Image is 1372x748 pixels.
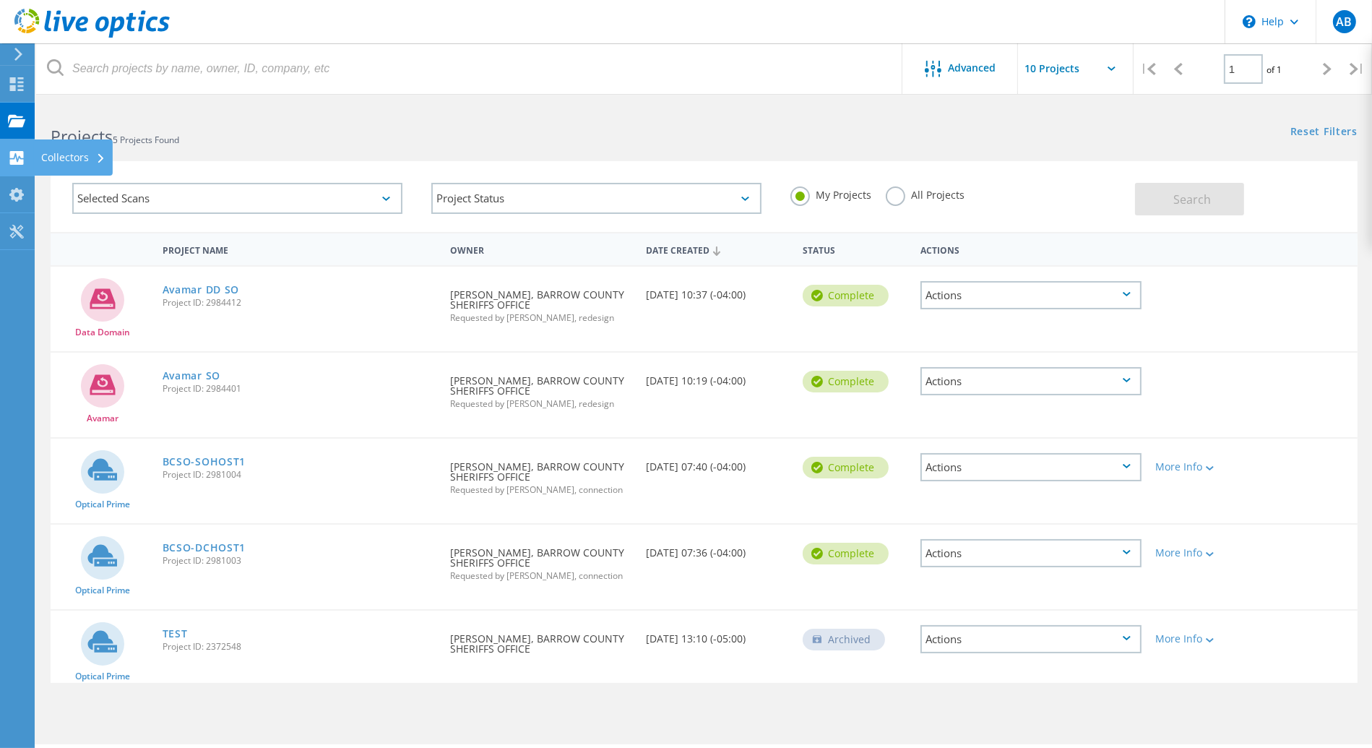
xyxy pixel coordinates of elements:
[163,384,436,393] span: Project ID: 2984401
[36,43,903,94] input: Search projects by name, owner, ID, company, etc
[163,470,436,479] span: Project ID: 2981004
[163,629,188,639] a: TEST
[163,556,436,565] span: Project ID: 2981003
[803,457,889,478] div: Complete
[1135,183,1244,215] button: Search
[450,572,631,580] span: Requested by [PERSON_NAME], connection
[920,281,1142,309] div: Actions
[1243,15,1256,28] svg: \n
[639,353,795,400] div: [DATE] 10:19 (-04:00)
[443,611,639,669] div: [PERSON_NAME], BARROW COUNTY SHERIFFS OFFICE
[163,285,239,295] a: Avamar DD SO
[639,267,795,314] div: [DATE] 10:37 (-04:00)
[443,525,639,595] div: [PERSON_NAME], BARROW COUNTY SHERIFFS OFFICE
[443,267,639,337] div: [PERSON_NAME], BARROW COUNTY SHERIFFS OFFICE
[920,539,1142,567] div: Actions
[920,625,1142,653] div: Actions
[1336,16,1352,27] span: AB
[163,642,436,651] span: Project ID: 2372548
[803,629,885,650] div: Archived
[75,328,130,337] span: Data Domain
[803,285,889,306] div: Complete
[803,371,889,392] div: Complete
[920,367,1142,395] div: Actions
[639,525,795,572] div: [DATE] 07:36 (-04:00)
[443,236,639,262] div: Owner
[1173,192,1211,207] span: Search
[155,236,443,262] div: Project Name
[1267,64,1282,76] span: of 1
[913,236,1149,262] div: Actions
[639,611,795,658] div: [DATE] 13:10 (-05:00)
[443,353,639,423] div: [PERSON_NAME], BARROW COUNTY SHERIFFS OFFICE
[639,439,795,486] div: [DATE] 07:40 (-04:00)
[920,453,1142,481] div: Actions
[803,543,889,564] div: Complete
[443,439,639,509] div: [PERSON_NAME], BARROW COUNTY SHERIFFS OFFICE
[1290,126,1358,139] a: Reset Filters
[795,236,913,262] div: Status
[163,457,246,467] a: BCSO-SOHOST1
[41,152,105,163] div: Collectors
[75,500,130,509] span: Optical Prime
[1156,462,1246,472] div: More Info
[113,134,179,146] span: 5 Projects Found
[87,414,118,423] span: Avamar
[886,186,965,200] label: All Projects
[75,672,130,681] span: Optical Prime
[790,186,871,200] label: My Projects
[450,314,631,322] span: Requested by [PERSON_NAME], redesign
[431,183,761,214] div: Project Status
[639,236,795,263] div: Date Created
[163,371,220,381] a: Avamar SO
[450,486,631,494] span: Requested by [PERSON_NAME], connection
[72,183,402,214] div: Selected Scans
[75,586,130,595] span: Optical Prime
[51,125,113,148] b: Projects
[1342,43,1372,95] div: |
[1156,634,1246,644] div: More Info
[163,543,246,553] a: BCSO-DCHOST1
[163,298,436,307] span: Project ID: 2984412
[949,63,996,73] span: Advanced
[1156,548,1246,558] div: More Info
[14,30,170,40] a: Live Optics Dashboard
[450,400,631,408] span: Requested by [PERSON_NAME], redesign
[1134,43,1163,95] div: |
